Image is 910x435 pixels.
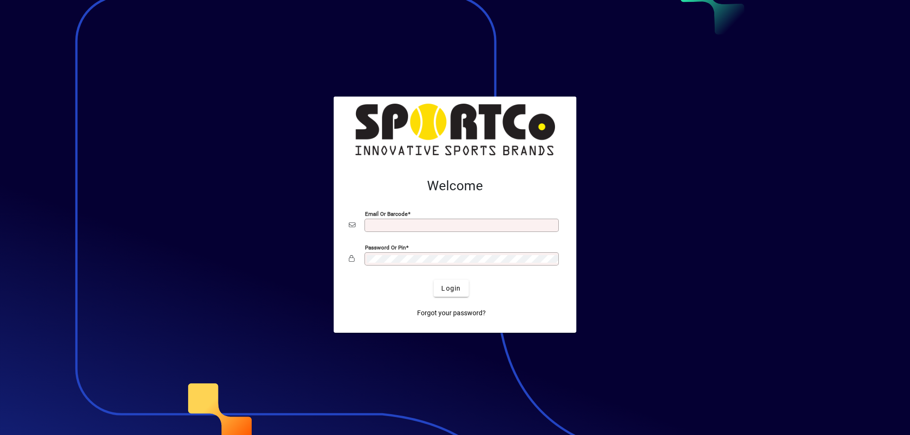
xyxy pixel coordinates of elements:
[365,211,408,217] mat-label: Email or Barcode
[441,284,461,293] span: Login
[434,280,468,297] button: Login
[413,304,490,321] a: Forgot your password?
[417,308,486,318] span: Forgot your password?
[365,244,406,251] mat-label: Password or Pin
[349,178,561,194] h2: Welcome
